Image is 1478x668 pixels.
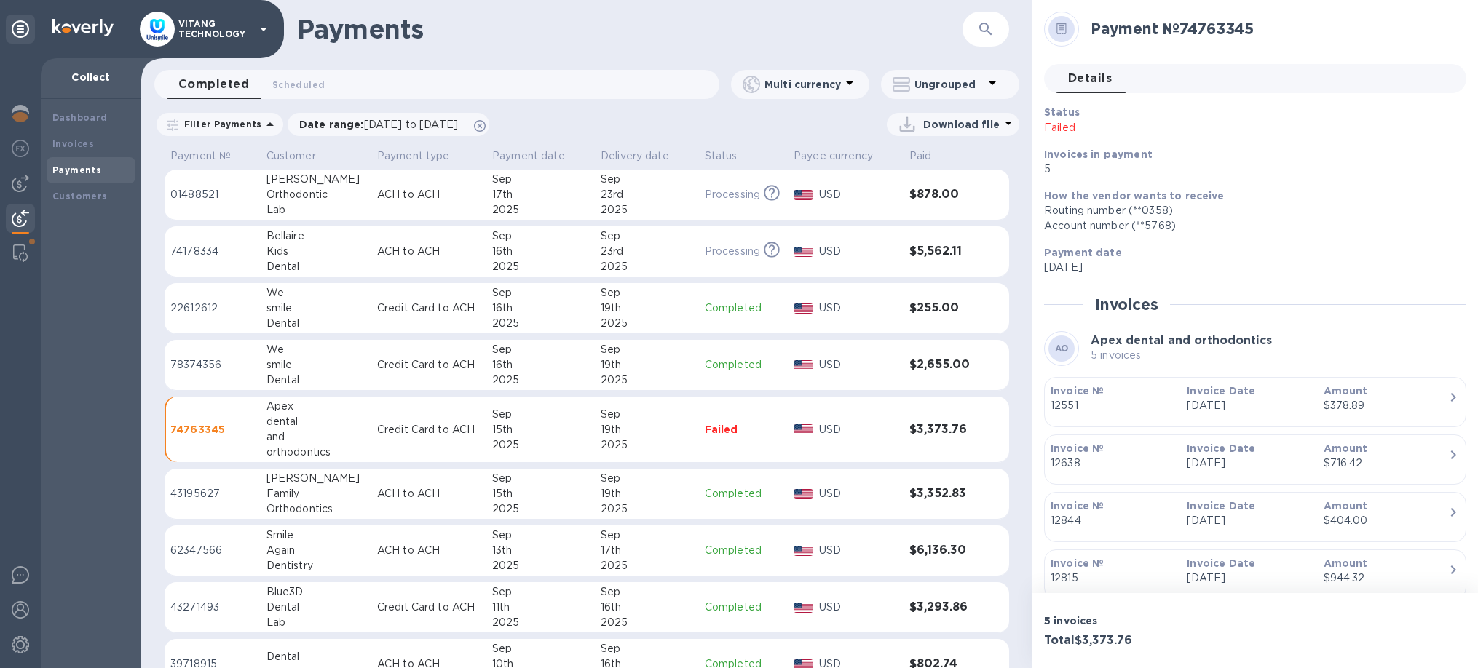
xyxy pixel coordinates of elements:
div: Sep [492,528,589,543]
h3: $2,655.00 [909,358,979,372]
h3: $6,136.30 [909,544,979,557]
div: [PERSON_NAME] [266,172,365,187]
b: Invoice Date [1187,557,1255,569]
p: ACH to ACH [377,187,481,202]
img: USD [794,489,813,499]
p: 5 [1044,162,1455,177]
b: Payments [52,164,101,175]
span: Scheduled [272,77,325,92]
div: 17th [601,543,693,558]
b: Customers [52,191,108,202]
button: Invoice №12844Invoice Date[DATE]Amount$404.00 [1044,492,1466,542]
b: Amount [1324,500,1368,512]
div: 2025 [601,202,693,218]
p: Completed [705,357,782,373]
p: Payment type [377,148,450,164]
p: 01488521 [170,187,255,202]
div: 17th [492,187,589,202]
div: Sep [492,641,589,656]
div: Again [266,543,365,558]
p: USD [819,600,898,615]
p: Payment № [170,148,231,164]
span: Payment № [170,148,250,164]
p: 12638 [1051,456,1175,471]
p: 12844 [1051,513,1175,528]
b: Invoice Date [1187,500,1255,512]
div: 2025 [601,615,693,630]
h2: Payment № 74763345 [1091,20,1455,38]
p: Failed [705,422,782,437]
div: 2025 [601,437,693,453]
p: [DATE] [1187,456,1311,471]
span: [DATE] to [DATE] [364,119,458,130]
img: USD [794,424,813,434]
div: 2025 [601,316,693,331]
div: 2025 [601,558,693,573]
h3: $3,293.86 [909,600,979,614]
p: USD [819,301,898,316]
p: Processing [705,187,760,202]
img: Logo [52,19,114,36]
b: Invoice Date [1187,442,1255,454]
div: and [266,429,365,445]
p: [DATE] [1187,513,1311,528]
div: 2025 [492,501,589,517]
div: Unpin categories [6,15,35,44]
p: USD [819,486,898,501]
p: Ungrouped [914,77,984,92]
div: Sep [492,584,589,600]
div: Sep [601,471,693,486]
div: 23rd [601,244,693,259]
div: Orthodontic [266,187,365,202]
div: Date range:[DATE] to [DATE] [288,113,489,136]
div: 16th [601,600,693,615]
div: 19th [601,422,693,437]
h3: $5,562.11 [909,244,979,258]
div: smile [266,357,365,373]
div: Sep [601,285,693,301]
p: USD [819,422,898,437]
div: Lab [266,615,365,630]
div: Apex [266,399,365,414]
div: 2025 [601,373,693,388]
div: 15th [492,486,589,501]
b: Invoice № [1051,385,1104,397]
div: 2025 [601,259,693,274]
b: Status [1044,106,1080,118]
div: $944.32 [1324,570,1448,586]
button: Invoice №12638Invoice Date[DATE]Amount$716.42 [1044,434,1466,485]
b: Payment date [1044,247,1122,258]
div: 19th [601,301,693,316]
p: 12551 [1051,398,1175,413]
p: 5 invoices [1091,348,1272,363]
p: 43195627 [170,486,255,501]
div: We [266,342,365,357]
img: Foreign exchange [12,140,29,157]
span: Payee currency [794,148,892,164]
p: Payee currency [794,148,873,164]
p: [DATE] [1044,260,1455,275]
p: ACH to ACH [377,543,481,558]
p: ACH to ACH [377,486,481,501]
span: Customer [266,148,335,164]
div: We [266,285,365,301]
div: Sep [492,285,589,301]
p: Filter Payments [178,118,261,130]
span: Payment date [492,148,584,164]
h3: $255.00 [909,301,979,315]
span: Details [1068,68,1112,89]
p: Multi currency [764,77,841,92]
div: Sep [601,172,693,187]
div: Sep [601,342,693,357]
p: [DATE] [1187,570,1311,586]
div: Blue3D [266,584,365,600]
div: 19th [601,486,693,501]
h3: Total $3,373.76 [1044,634,1249,648]
p: Failed [1044,120,1318,135]
img: USD [794,360,813,370]
div: 16th [492,244,589,259]
img: USD [794,303,813,314]
div: $378.89 [1324,398,1448,413]
div: $404.00 [1324,513,1448,528]
p: Collect [52,70,130,84]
